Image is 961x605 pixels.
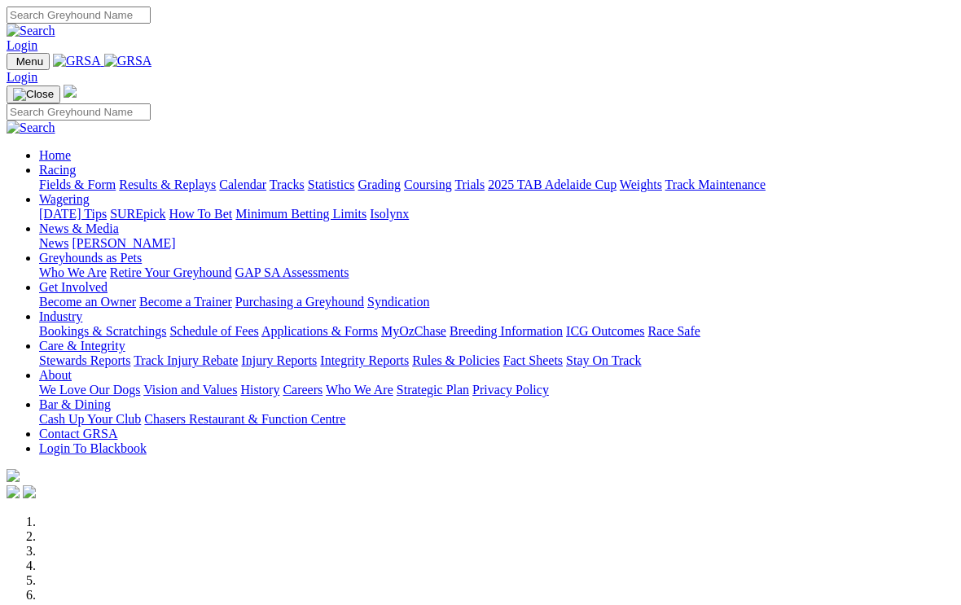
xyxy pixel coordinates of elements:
button: Toggle navigation [7,53,50,70]
a: Bookings & Scratchings [39,324,166,338]
a: News & Media [39,221,119,235]
a: SUREpick [110,207,165,221]
a: History [240,383,279,397]
a: Isolynx [370,207,409,221]
input: Search [7,7,151,24]
a: Racing [39,163,76,177]
div: Racing [39,178,954,192]
img: GRSA [104,54,152,68]
a: Get Involved [39,280,108,294]
a: Retire Your Greyhound [110,265,232,279]
img: Search [7,121,55,135]
a: Rules & Policies [412,353,500,367]
div: Industry [39,324,954,339]
a: Breeding Information [450,324,563,338]
a: Integrity Reports [320,353,409,367]
img: Search [7,24,55,38]
a: Become an Owner [39,295,136,309]
a: Track Injury Rebate [134,353,238,367]
a: Who We Are [326,383,393,397]
a: Industry [39,309,82,323]
a: Schedule of Fees [169,324,258,338]
img: facebook.svg [7,485,20,498]
div: About [39,383,954,397]
a: [DATE] Tips [39,207,107,221]
a: Results & Replays [119,178,216,191]
a: ICG Outcomes [566,324,644,338]
a: MyOzChase [381,324,446,338]
span: Menu [16,55,43,68]
a: Chasers Restaurant & Function Centre [144,412,345,426]
a: Vision and Values [143,383,237,397]
a: Tracks [270,178,305,191]
a: Grading [358,178,401,191]
a: Careers [283,383,323,397]
a: Greyhounds as Pets [39,251,142,265]
a: [PERSON_NAME] [72,236,175,250]
a: Calendar [219,178,266,191]
a: Who We Are [39,265,107,279]
a: How To Bet [169,207,233,221]
a: Fact Sheets [503,353,563,367]
a: Privacy Policy [472,383,549,397]
a: Coursing [404,178,452,191]
button: Toggle navigation [7,85,60,103]
a: Strategic Plan [397,383,469,397]
div: News & Media [39,236,954,251]
img: logo-grsa-white.png [64,85,77,98]
a: Cash Up Your Club [39,412,141,426]
a: Weights [620,178,662,191]
a: Stay On Track [566,353,641,367]
a: Syndication [367,295,429,309]
img: twitter.svg [23,485,36,498]
a: Applications & Forms [261,324,378,338]
a: Statistics [308,178,355,191]
a: Login [7,38,37,52]
a: Login [7,70,37,84]
a: Home [39,148,71,162]
input: Search [7,103,151,121]
div: Bar & Dining [39,412,954,427]
div: Greyhounds as Pets [39,265,954,280]
a: GAP SA Assessments [235,265,349,279]
a: Minimum Betting Limits [235,207,366,221]
a: Become a Trainer [139,295,232,309]
img: Close [13,88,54,101]
a: Login To Blackbook [39,441,147,455]
a: Track Maintenance [665,178,766,191]
a: Care & Integrity [39,339,125,353]
a: Stewards Reports [39,353,130,367]
div: Care & Integrity [39,353,954,368]
a: Wagering [39,192,90,206]
div: Wagering [39,207,954,221]
a: Injury Reports [241,353,317,367]
a: Purchasing a Greyhound [235,295,364,309]
a: Contact GRSA [39,427,117,441]
a: Race Safe [647,324,700,338]
a: Trials [454,178,485,191]
div: Get Involved [39,295,954,309]
a: Fields & Form [39,178,116,191]
a: We Love Our Dogs [39,383,140,397]
img: logo-grsa-white.png [7,469,20,482]
a: 2025 TAB Adelaide Cup [488,178,617,191]
img: GRSA [53,54,101,68]
a: Bar & Dining [39,397,111,411]
a: About [39,368,72,382]
a: News [39,236,68,250]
